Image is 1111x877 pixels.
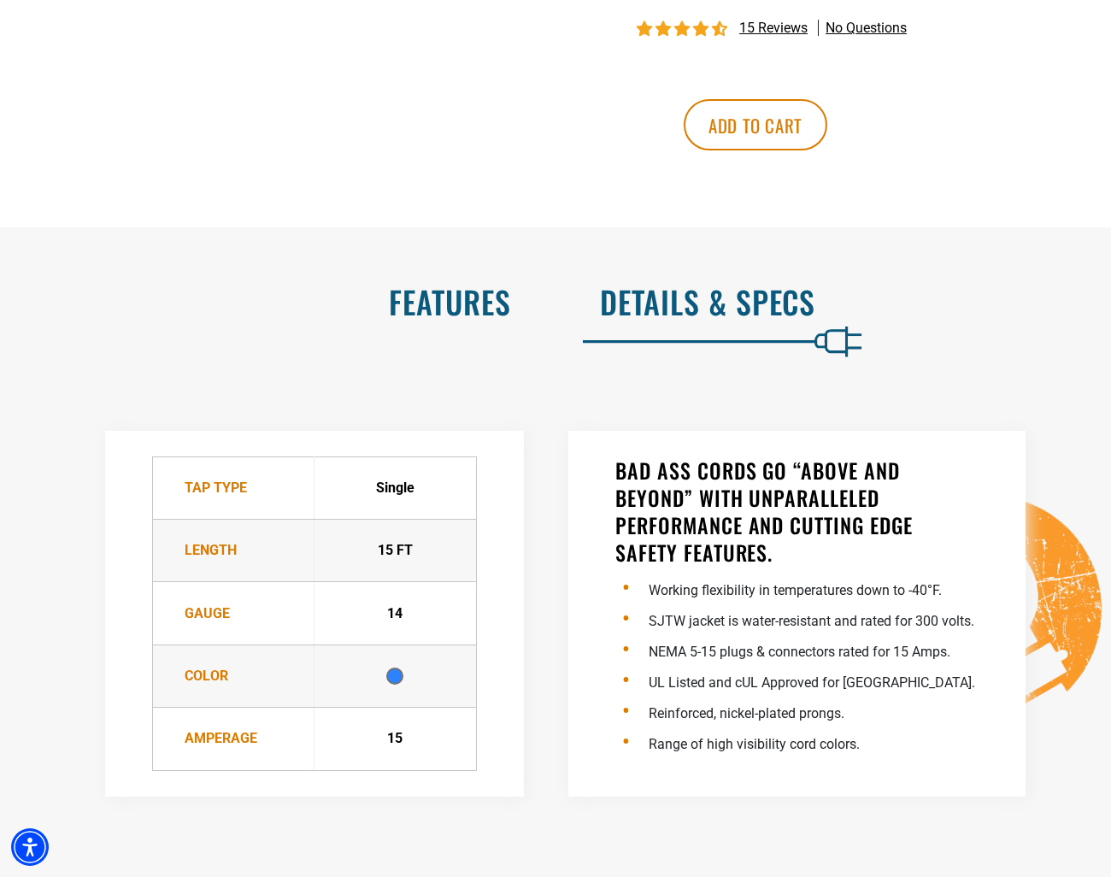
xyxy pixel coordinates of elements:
[650,665,979,696] li: UL Listed and cUL Approved for [GEOGRAPHIC_DATA].
[684,99,827,150] button: Add to cart
[650,603,979,634] li: SJTW jacket is water-resistant and rated for 300 volts.
[314,708,477,770] td: 15
[152,645,314,707] td: Color
[650,573,979,603] li: Working flexibility in temperatures down to -40°F.
[152,456,314,519] td: TAP Type
[314,456,477,519] td: Single
[650,727,979,757] li: Range of high visibility cord colors.
[11,828,49,866] div: Accessibility Menu
[36,284,511,320] h2: Features
[152,582,314,645] td: Gauge
[315,540,475,561] div: 15 FT
[152,520,314,582] td: Length
[315,603,475,624] div: 14
[637,21,731,38] span: 4.40 stars
[615,456,979,566] h3: BAD ASS CORDS GO “ABOVE AND BEYOND” WITH UNPARALLELED PERFORMANCE AND CUTTING EDGE SAFETY FEATURES.
[650,634,979,665] li: NEMA 5-15 plugs & connectors rated for 15 Amps.
[650,696,979,727] li: Reinforced, nickel-plated prongs.
[600,284,1075,320] h2: Details & Specs
[152,708,314,770] td: Amperage
[739,20,808,36] span: 15 reviews
[826,19,907,38] span: No questions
